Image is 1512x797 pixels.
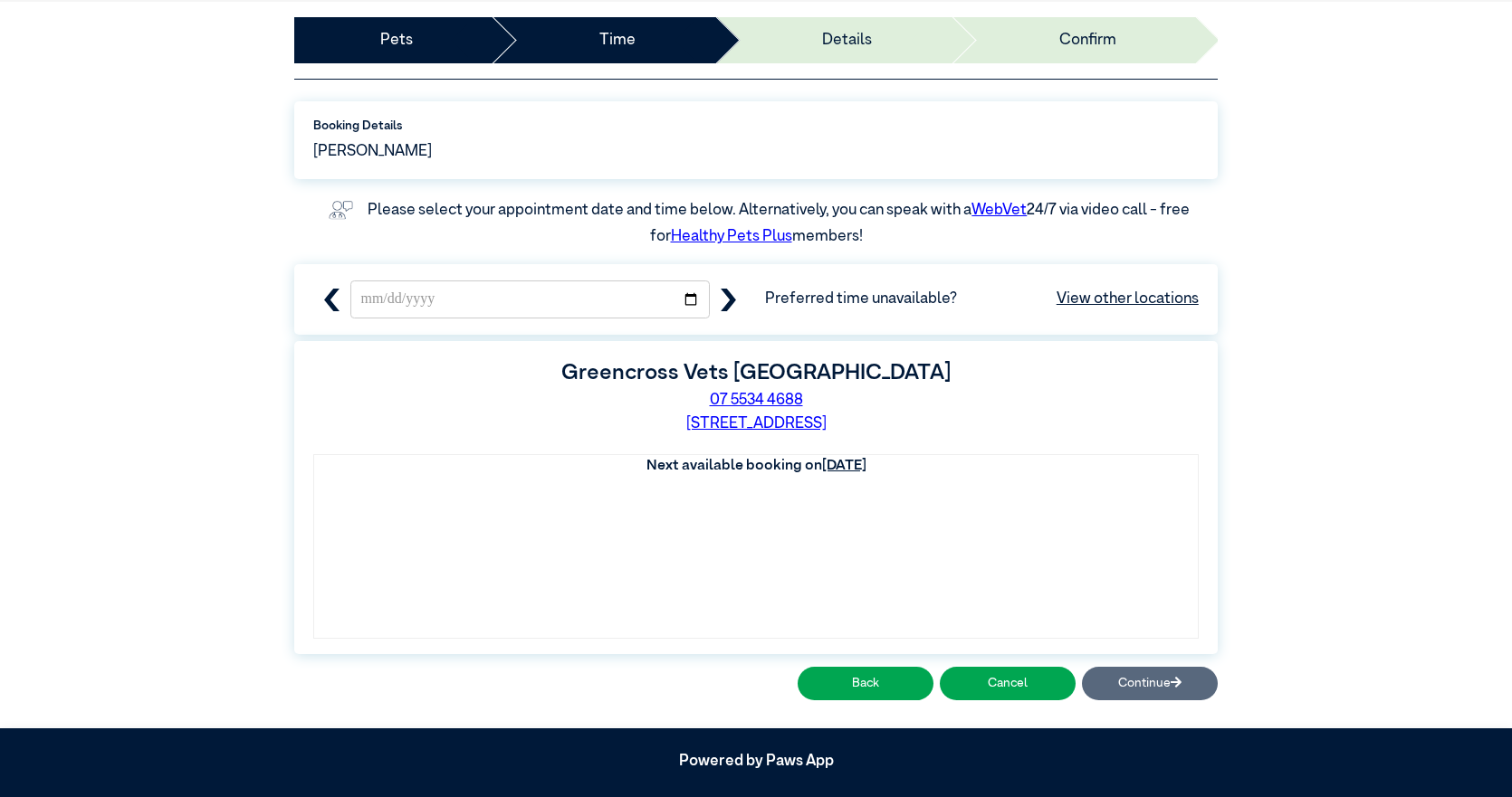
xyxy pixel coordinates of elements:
[686,416,827,432] a: [STREET_ADDRESS]
[313,117,1199,135] label: Booking Details
[599,29,636,52] a: Time
[671,229,792,244] a: Healthy Pets Plus
[561,362,951,384] label: Greencross Vets [GEOGRAPHIC_DATA]
[322,195,359,225] img: vet
[294,753,1218,771] h5: Powered by Paws App
[314,455,1198,477] th: Next available booking on
[971,203,1027,218] a: WebVet
[1057,288,1199,311] a: View other locations
[313,140,432,164] span: [PERSON_NAME]
[798,667,933,700] button: Back
[765,288,1199,311] span: Preferred time unavailable?
[822,459,866,473] u: [DATE]
[368,203,1192,245] label: Please select your appointment date and time below. Alternatively, you can speak with a 24/7 via ...
[710,393,803,408] a: 07 5534 4688
[940,667,1076,700] button: Cancel
[380,29,413,52] a: Pets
